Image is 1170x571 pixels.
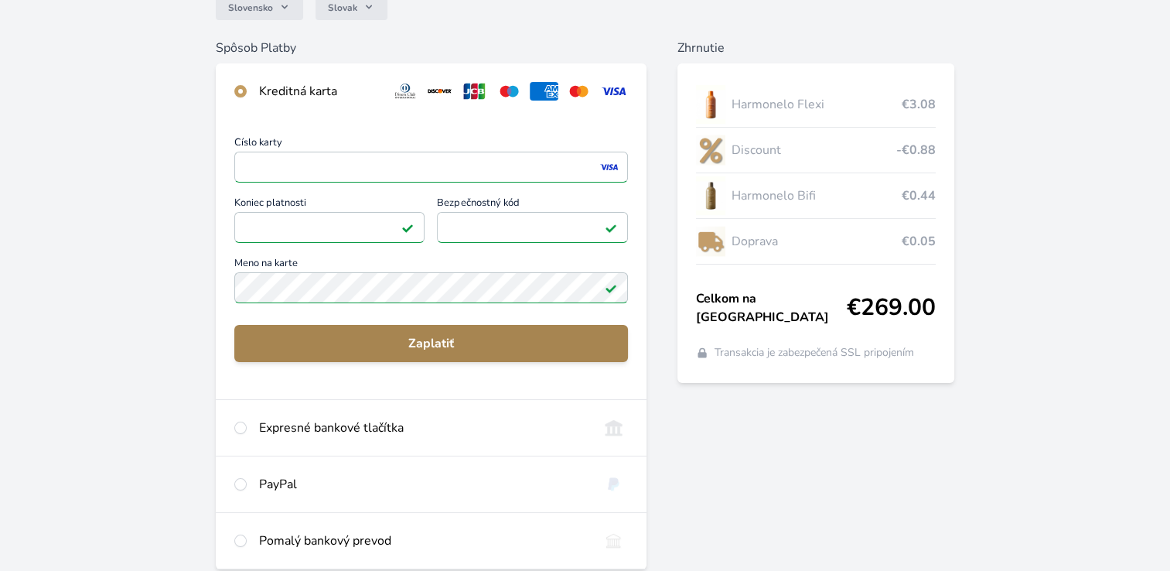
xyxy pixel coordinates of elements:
span: Slovensko [228,2,273,14]
img: paypal.svg [599,475,628,494]
span: Discount [732,141,896,159]
img: maestro.svg [495,82,524,101]
span: Harmonelo Bifi [732,186,902,205]
h6: Zhrnutie [677,39,954,57]
span: €269.00 [847,294,936,322]
div: PayPal [259,475,587,494]
img: amex.svg [530,82,558,101]
img: visa.svg [599,82,628,101]
span: Transakcia je zabezpečená SSL pripojením [715,345,914,361]
img: discover.svg [425,82,454,101]
img: Pole je platné [605,221,617,234]
img: onlineBanking_SK.svg [599,419,628,437]
iframe: Iframe pre bezpečnostný kód [444,217,621,238]
img: jcb.svg [460,82,489,101]
span: Doprava [732,232,902,251]
span: Meno na karte [234,258,628,272]
span: €0.05 [902,232,936,251]
img: diners.svg [391,82,420,101]
div: Pomalý bankový prevod [259,532,587,550]
span: Číslo karty [234,138,628,152]
iframe: Iframe pre deň vypršania platnosti [241,217,418,238]
img: CLEAN_FLEXI_se_stinem_x-hi_(1)-lo.jpg [696,85,725,124]
span: -€0.88 [896,141,936,159]
span: Harmonelo Flexi [732,95,902,114]
img: CLEAN_BIFI_se_stinem_x-lo.jpg [696,176,725,215]
img: bankTransfer_IBAN.svg [599,532,628,550]
span: €0.44 [902,186,936,205]
img: mc.svg [565,82,593,101]
span: Bezpečnostný kód [437,198,628,212]
div: Expresné bankové tlačítka [259,419,587,437]
span: €3.08 [902,95,936,114]
span: Koniec platnosti [234,198,425,212]
img: delivery-lo.png [696,222,725,261]
button: Zaplatiť [234,325,628,362]
iframe: Iframe pre číslo karty [241,156,621,178]
img: Pole je platné [401,221,414,234]
div: Kreditná karta [259,82,379,101]
h6: Spôsob Platby [216,39,646,57]
span: Zaplatiť [247,334,616,353]
input: Meno na kartePole je platné [234,272,628,303]
img: visa [599,160,619,174]
span: Slovak [328,2,357,14]
span: Celkom na [GEOGRAPHIC_DATA] [696,289,847,327]
img: discount-lo.png [696,131,725,169]
img: Pole je platné [605,282,617,294]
